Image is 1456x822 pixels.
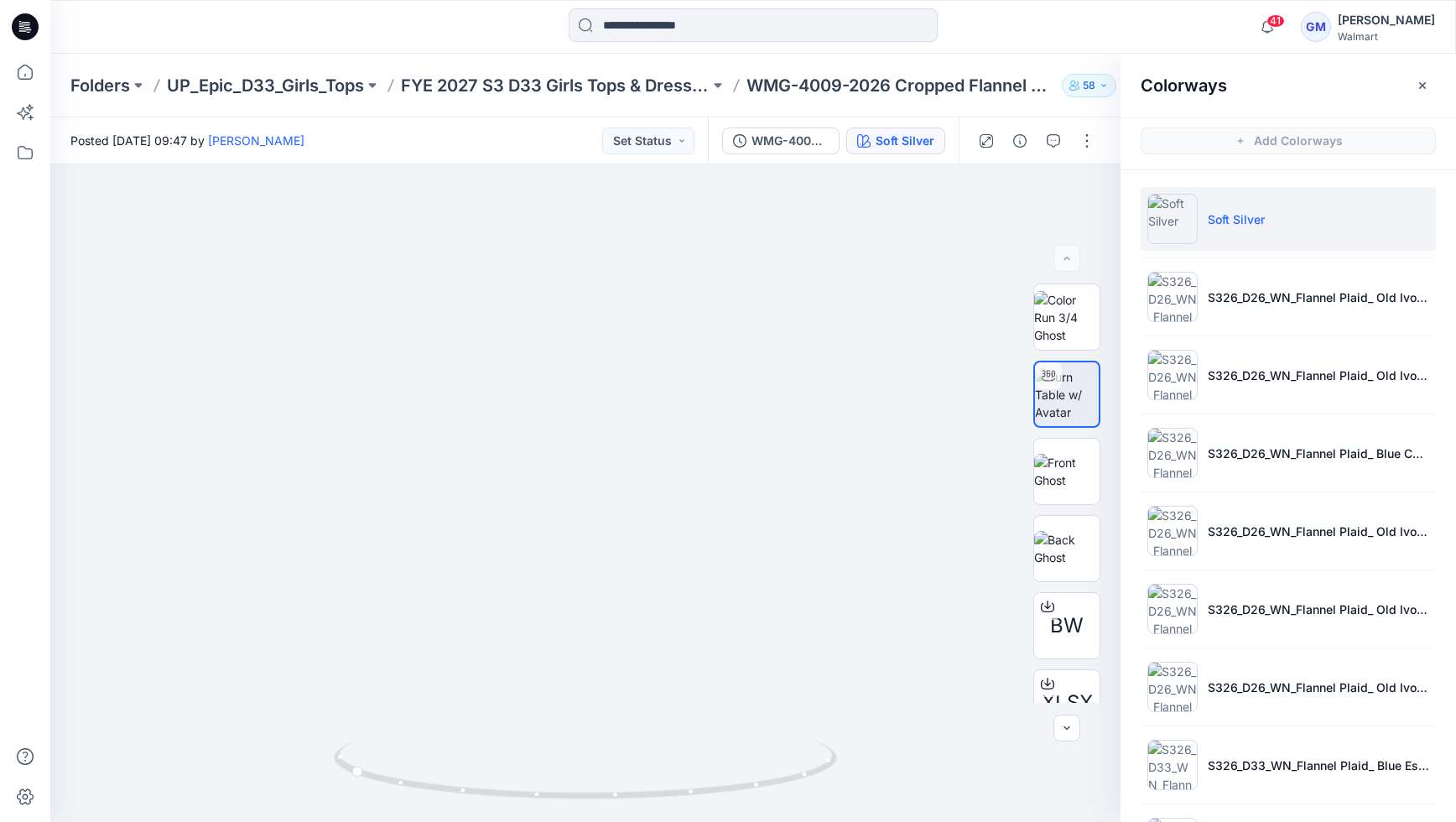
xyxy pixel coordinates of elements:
button: 58 [1062,74,1116,97]
img: S326_D33_WN_Flannel Plaid_ Blue Essence_G2982H [1147,740,1198,790]
img: Soft Silver [1147,194,1198,244]
img: Turn Table w/ Avatar [1035,368,1099,421]
p: Soft Silver [1208,211,1265,228]
p: WMG-4009-2026 Cropped Flannel Shirt [746,74,1055,97]
p: S326_D26_WN_Flannel Plaid_ Old Ivory Cream_G2978D [1208,679,1429,696]
button: Soft Silver [846,127,945,154]
img: Back Ghost [1034,531,1100,566]
img: S326_D26_WN_Flannel Plaid_ Blue Cove_G2979E [1147,428,1198,478]
img: S326_D26_WN_Flannel Plaid_ Old Ivory Cream_G2979D [1147,350,1198,400]
img: S326_D26_WN_Flannel Plaid_ Old Ivory Cream_G2977A [1147,506,1198,556]
img: Color Run 3/4 Ghost [1034,291,1100,344]
a: [PERSON_NAME] [208,133,304,148]
p: S326_D26_WN_Flannel Plaid_ Old Ivory Cream_G2979D w/ G2979E Pocket [1208,289,1429,306]
img: Front Ghost [1034,454,1100,489]
p: S326_D33_WN_Flannel Plaid_ Blue Essence_G2982H [1208,757,1429,774]
img: S326_D26_WN_Flannel Plaid_ Old Ivory Cream_G2978D [1147,662,1198,712]
span: 41 [1266,14,1285,28]
button: Details [1006,127,1033,154]
img: eyJhbGciOiJIUzI1NiIsImtpZCI6IjAiLCJzbHQiOiJzZXMiLCJ0eXAiOiJKV1QifQ.eyJkYXRhIjp7InR5cGUiOiJzdG9yYW... [115,23,1056,822]
p: S326_D26_WN_Flannel Plaid_ Old Ivory Cream_G2977A [1208,523,1429,540]
div: Walmart [1338,30,1435,43]
div: [PERSON_NAME] [1338,10,1435,30]
p: S326_D26_WN_Flannel Plaid_ Blue Cove_G2979E [1208,445,1429,462]
a: UP_Epic_D33_Girls_Tops [167,74,364,97]
span: BW [1050,611,1084,641]
p: 58 [1083,76,1095,95]
div: Soft Silver [876,132,934,150]
span: Posted [DATE] 09:47 by [70,132,304,149]
p: S326_D26_WN_Flannel Plaid_ Old Ivory Cream_G2979D [1208,367,1429,384]
div: WMG-4009-2026 Cropped Flannel Shirt_Full Colorway [751,132,829,150]
img: S326_D26_WN_Flannel Plaid_ Old Ivory Cream_G2977C [1147,584,1198,634]
img: S326_D26_WN_Flannel Plaid_ Old Ivory Cream_G2979D w/ G2979E Pocket [1147,272,1198,322]
p: S326_D26_WN_Flannel Plaid_ Old Ivory Cream_G2977C [1208,601,1429,618]
h2: Colorways [1141,75,1227,96]
a: Folders [70,74,130,97]
a: FYE 2027 S3 D33 Girls Tops & Dresses Epic Design [401,74,710,97]
span: XLSX [1042,688,1093,718]
div: GM [1301,12,1331,42]
button: WMG-4009-2026 Cropped Flannel Shirt_Full Colorway [722,127,840,154]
